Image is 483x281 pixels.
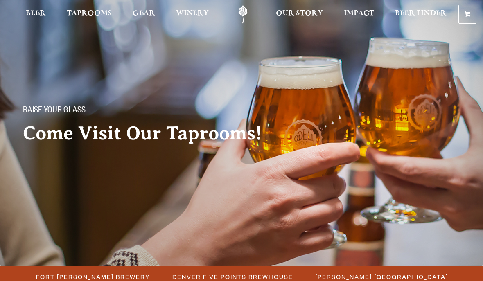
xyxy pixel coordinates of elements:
span: Taprooms [67,10,112,17]
a: Our Story [271,5,328,24]
h2: Come Visit Our Taprooms! [23,123,278,144]
span: Our Story [276,10,323,17]
span: Beer Finder [395,10,447,17]
a: Winery [171,5,214,24]
span: Impact [344,10,374,17]
a: Impact [339,5,379,24]
span: Raise your glass [23,106,86,117]
a: Beer [20,5,51,24]
span: Gear [133,10,155,17]
a: Odell Home [228,5,258,24]
span: Winery [176,10,209,17]
a: Taprooms [61,5,117,24]
a: Beer Finder [390,5,452,24]
a: Gear [127,5,160,24]
span: Beer [26,10,46,17]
